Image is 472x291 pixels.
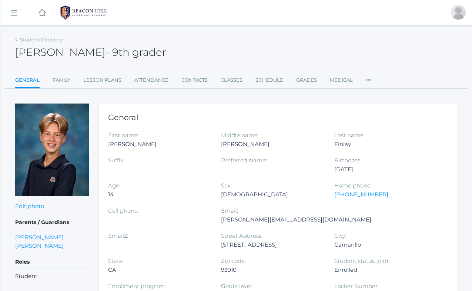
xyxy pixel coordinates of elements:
a: Schedule [255,73,283,88]
label: Age: [108,182,120,189]
div: [DEMOGRAPHIC_DATA] [221,190,323,199]
h1: General [108,113,448,122]
div: [PERSON_NAME] [108,140,210,149]
label: Cell phone: [108,207,139,214]
div: 93010 [221,265,323,274]
h5: Parents / Guardians [15,216,89,229]
label: Sex: [221,182,232,189]
div: Enrolled [334,265,436,274]
a: [PERSON_NAME] [15,233,64,241]
a: [PHONE_NUMBER] [334,191,388,198]
label: Home phone: [334,182,372,189]
a: Attendance [134,73,168,88]
div: [PERSON_NAME] [221,140,323,149]
label: Student status (old): [334,257,389,264]
label: Last name: [334,132,365,139]
label: Enrollment program: [108,282,166,290]
div: CA [108,265,210,274]
li: Student [15,272,89,281]
label: Locker Number: [334,282,379,290]
a: Contacts [181,73,208,88]
a: Lesson Plans [83,73,121,88]
label: Email2: [108,232,128,239]
label: First name: [108,132,139,139]
div: Camarillo [334,240,436,249]
div: 14 [108,190,210,199]
label: Birthdate: [334,157,362,164]
a: General [15,73,40,89]
label: Street Address: [221,232,262,239]
a: Classes [221,73,242,88]
a: Grades [296,73,317,88]
label: State: [108,257,124,264]
label: Zip code: [221,257,246,264]
a: Edit photo [15,203,44,210]
img: BHCALogos-05-308ed15e86a5a0abce9b8dd61676a3503ac9727e845dece92d48e8588c001991.png [56,3,111,22]
span: - 9th grader [106,46,166,58]
div: Finlay [334,140,436,149]
a: Family [53,73,70,88]
label: Grade level: [221,282,253,290]
img: Liam Finlay [15,104,89,196]
h2: [PERSON_NAME] [15,47,166,58]
h5: Roles [15,256,89,268]
div: [DATE] [334,165,436,174]
label: Middle name: [221,132,259,139]
label: Suffix: [108,157,124,164]
label: Email: [221,207,238,214]
label: Preferred Name: [221,157,267,164]
div: [STREET_ADDRESS] [221,240,323,249]
label: City: [334,232,346,239]
div: [PERSON_NAME][EMAIL_ADDRESS][DOMAIN_NAME] [221,215,371,224]
a: Medical [330,73,353,88]
a: [PERSON_NAME] [15,241,64,250]
div: Kim Finlay [451,5,466,20]
a: Student Directory [20,37,63,43]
